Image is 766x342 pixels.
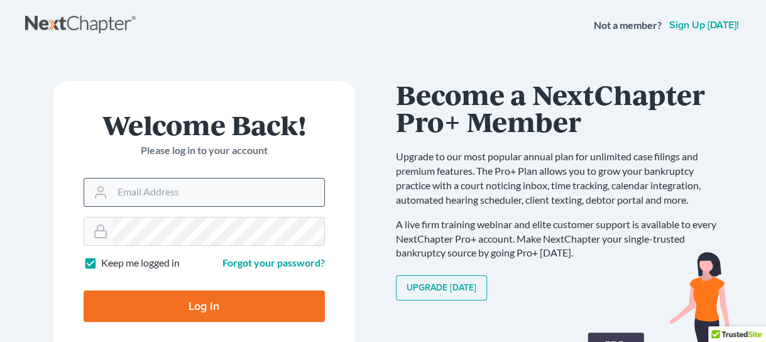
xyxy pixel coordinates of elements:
[396,275,487,301] a: Upgrade [DATE]
[84,290,325,322] input: Log In
[667,20,741,30] a: Sign up [DATE]!
[101,256,180,270] label: Keep me logged in
[112,179,324,206] input: Email Address
[396,81,729,135] h1: Become a NextChapter Pro+ Member
[222,256,325,268] a: Forgot your password?
[396,218,729,261] p: A live firm training webinar and elite customer support is available to every NextChapter Pro+ ac...
[84,143,325,158] p: Please log in to your account
[396,150,729,207] p: Upgrade to our most popular annual plan for unlimited case filings and premium features. The Pro+...
[594,18,662,33] strong: Not a member?
[84,111,325,138] h1: Welcome Back!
